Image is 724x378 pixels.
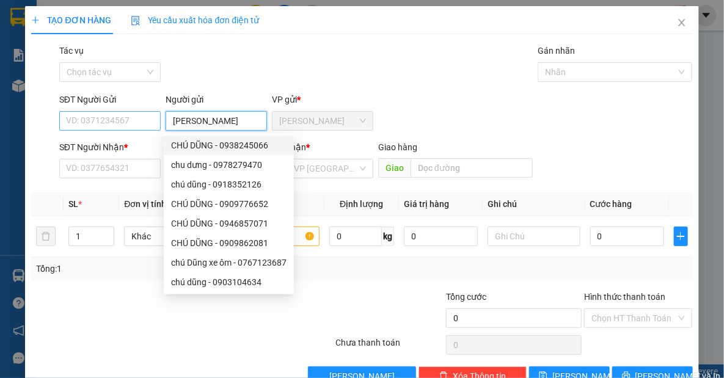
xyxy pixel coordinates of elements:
div: chú Dũng xe ôm - 0767123687 [164,253,294,272]
th: Ghi chú [483,192,585,216]
div: CHÚ DŨNG - 0909776652 [164,194,294,214]
span: Yêu cầu xuất hóa đơn điện tử [131,15,260,25]
span: Tổng cước [446,292,486,302]
button: Close [665,6,699,40]
img: icon [131,16,141,26]
span: Giao hàng [378,142,417,152]
label: Gán nhãn [538,46,575,56]
div: CHÚ DŨNG - 0909776652 [171,197,287,211]
div: Chưa thanh toán [334,336,445,357]
div: chú Dũng xe ôm - 0767123687 [171,256,287,269]
span: plus [675,231,687,241]
div: chú dũng - 0918352126 [171,178,287,191]
span: Định lượng [340,199,383,209]
input: Dọc đường [411,158,533,178]
input: 0 [404,227,478,246]
span: Mỹ Hương [279,112,366,130]
div: chu dưng - 0978279470 [164,155,294,175]
span: Giá trị hàng [404,199,449,209]
div: chu dưng - 0978279470 [171,158,287,172]
span: plus [31,16,40,24]
div: CHÚ DŨNG - 0938245066 [164,136,294,155]
span: kg [382,227,394,246]
div: CHÚ DŨNG - 0946857071 [171,217,287,230]
div: SĐT Người Nhận [59,140,161,154]
input: Ghi Chú [488,227,580,246]
span: Giao [378,158,411,178]
div: chú dũng - 0903104634 [171,275,287,289]
div: Tổng: 1 [36,262,280,275]
div: CHÚ DŨNG - 0938245066 [171,139,287,152]
div: CHÚ DŨNG - 0909862081 [164,233,294,253]
span: TẠO ĐƠN HÀNG [31,15,111,25]
span: SL [68,199,78,209]
button: plus [674,227,687,246]
label: Tác vụ [59,46,84,56]
div: CHÚ DŨNG - 0909862081 [171,236,287,250]
span: Đơn vị tính [124,199,170,209]
div: VP gửi [272,93,373,106]
div: chú dũng - 0918352126 [164,175,294,194]
div: Người gửi [166,93,267,106]
span: Cước hàng [590,199,632,209]
div: CHÚ DŨNG - 0946857071 [164,214,294,233]
div: chú dũng - 0903104634 [164,272,294,292]
button: delete [36,227,56,246]
label: Hình thức thanh toán [584,292,665,302]
div: SĐT Người Gửi [59,93,161,106]
span: Khác [131,227,210,245]
span: close [677,18,687,27]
